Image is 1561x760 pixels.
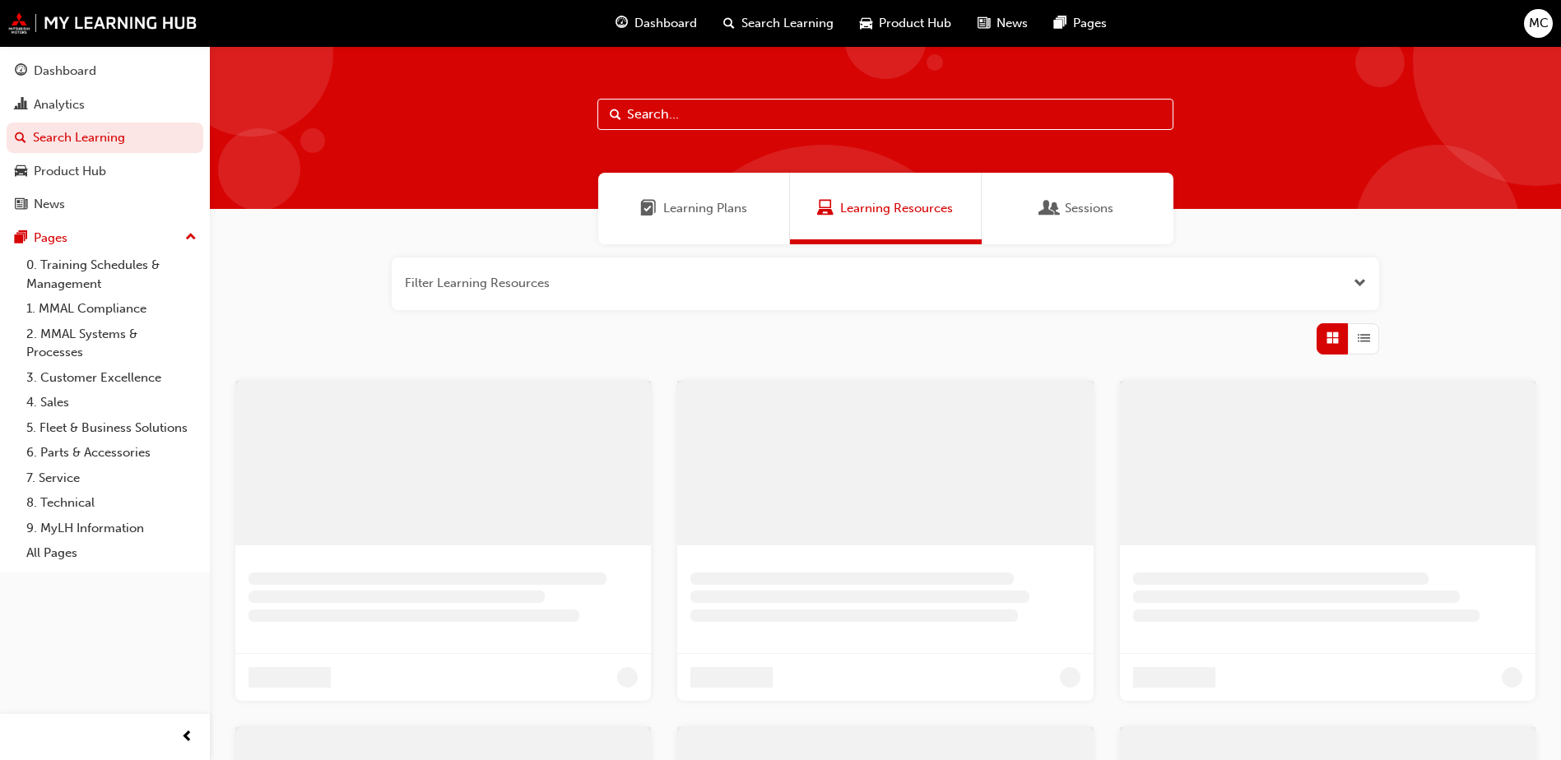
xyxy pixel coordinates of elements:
span: news-icon [15,197,27,212]
span: Sessions [1065,199,1113,218]
a: 6. Parts & Accessories [20,440,203,466]
a: news-iconNews [964,7,1041,40]
a: 2. MMAL Systems & Processes [20,322,203,365]
a: Learning ResourcesLearning Resources [790,173,982,244]
a: 1. MMAL Compliance [20,296,203,322]
span: MC [1529,14,1549,33]
a: Dashboard [7,56,203,86]
span: Product Hub [879,14,951,33]
a: All Pages [20,540,203,566]
button: MC [1524,9,1553,38]
span: chart-icon [15,98,27,113]
a: pages-iconPages [1041,7,1120,40]
div: Dashboard [34,62,96,81]
div: Pages [34,229,67,248]
div: Analytics [34,95,85,114]
a: News [7,189,203,220]
img: mmal [8,12,197,34]
a: car-iconProduct Hub [847,7,964,40]
a: 7. Service [20,466,203,491]
a: SessionsSessions [982,173,1173,244]
span: up-icon [185,227,197,248]
span: Search Learning [741,14,834,33]
span: pages-icon [15,231,27,246]
span: List [1358,329,1370,348]
a: Search Learning [7,123,203,153]
button: Pages [7,223,203,253]
a: Analytics [7,90,203,120]
span: Sessions [1042,199,1058,218]
button: Open the filter [1354,274,1366,293]
span: News [997,14,1028,33]
span: Search [610,105,621,124]
input: Search... [597,99,1173,130]
span: car-icon [15,165,27,179]
span: Grid [1326,329,1339,348]
span: guage-icon [15,64,27,79]
button: DashboardAnalyticsSearch LearningProduct HubNews [7,53,203,223]
span: Learning Plans [640,199,657,218]
span: search-icon [15,131,26,146]
span: car-icon [860,13,872,34]
span: Learning Plans [663,199,747,218]
a: search-iconSearch Learning [710,7,847,40]
a: Learning PlansLearning Plans [598,173,790,244]
a: 0. Training Schedules & Management [20,253,203,296]
span: prev-icon [181,727,193,748]
span: pages-icon [1054,13,1066,34]
span: Dashboard [634,14,697,33]
a: 3. Customer Excellence [20,365,203,391]
a: 8. Technical [20,490,203,516]
span: search-icon [723,13,735,34]
span: news-icon [978,13,990,34]
div: News [34,195,65,214]
a: 5. Fleet & Business Solutions [20,415,203,441]
span: Learning Resources [817,199,834,218]
a: 4. Sales [20,390,203,415]
div: Product Hub [34,162,106,181]
span: Pages [1073,14,1107,33]
span: Learning Resources [840,199,953,218]
span: guage-icon [616,13,628,34]
a: 9. MyLH Information [20,516,203,541]
a: Product Hub [7,156,203,187]
a: guage-iconDashboard [602,7,710,40]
